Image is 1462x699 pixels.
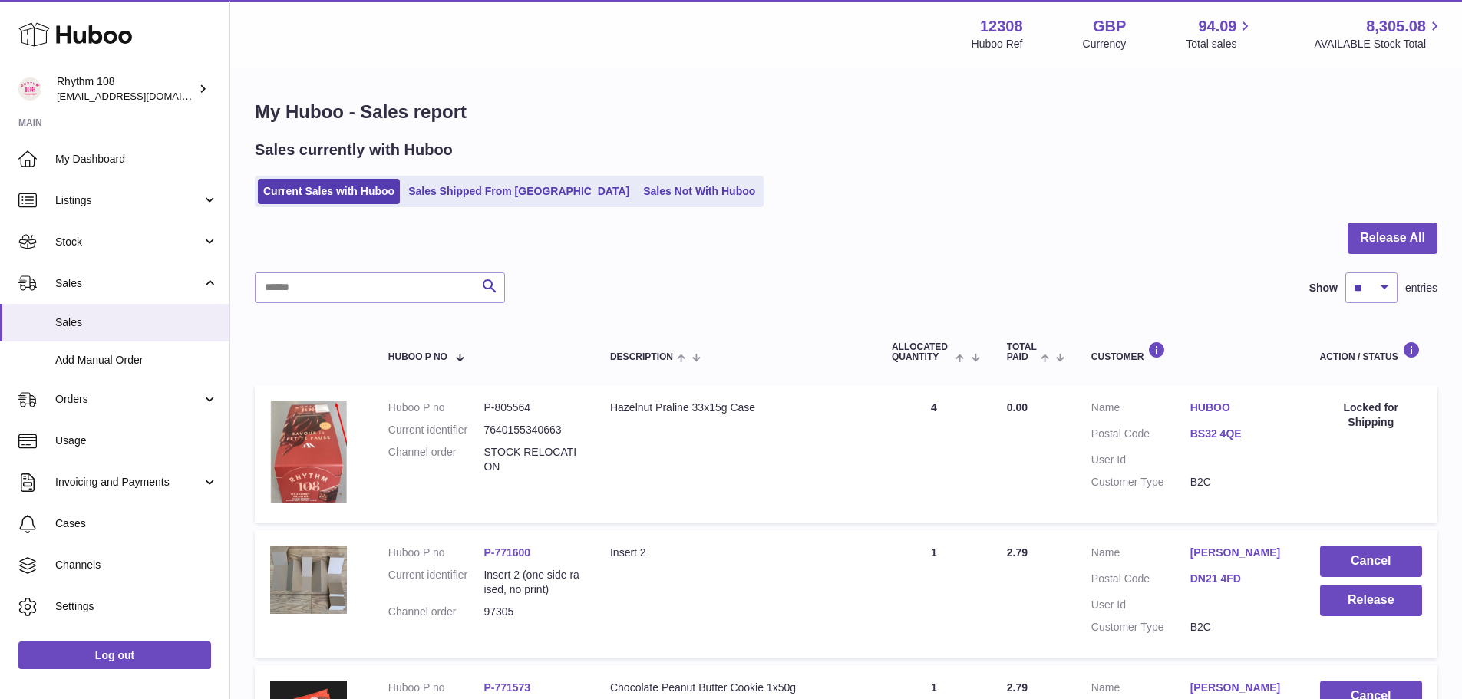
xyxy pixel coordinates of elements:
[892,342,952,362] span: ALLOCATED Quantity
[403,179,635,204] a: Sales Shipped From [GEOGRAPHIC_DATA]
[1093,16,1126,37] strong: GBP
[483,568,579,597] dd: Insert 2 (one side raised, no print)
[388,401,484,415] dt: Huboo P no
[1091,598,1190,612] dt: User Id
[1091,620,1190,635] dt: Customer Type
[1190,572,1289,586] a: DN21 4FD
[55,193,202,208] span: Listings
[388,352,447,362] span: Huboo P no
[1091,572,1190,590] dt: Postal Code
[1320,585,1422,616] button: Release
[1366,16,1426,37] span: 8,305.08
[1314,16,1444,51] a: 8,305.08 AVAILABLE Stock Total
[18,77,41,101] img: internalAdmin-12308@internal.huboo.com
[980,16,1023,37] strong: 12308
[1091,546,1190,564] dt: Name
[55,516,218,531] span: Cases
[1186,16,1254,51] a: 94.09 Total sales
[483,445,579,474] dd: STOCK RELOCATION
[483,401,579,415] dd: P-805564
[55,475,202,490] span: Invoicing and Payments
[1091,681,1190,699] dt: Name
[972,37,1023,51] div: Huboo Ref
[388,568,484,597] dt: Current identifier
[255,140,453,160] h2: Sales currently with Huboo
[1091,427,1190,445] dt: Postal Code
[483,546,530,559] a: P-771600
[1309,281,1338,295] label: Show
[876,530,992,658] td: 1
[1007,546,1028,559] span: 2.79
[55,235,202,249] span: Stock
[1314,37,1444,51] span: AVAILABLE Stock Total
[388,546,484,560] dt: Huboo P no
[270,401,347,503] img: 1688048742.JPG
[638,179,761,204] a: Sales Not With Huboo
[1083,37,1127,51] div: Currency
[1186,37,1254,51] span: Total sales
[1190,681,1289,695] a: [PERSON_NAME]
[483,681,530,694] a: P-771573
[1190,427,1289,441] a: BS32 4QE
[55,599,218,614] span: Settings
[388,423,484,437] dt: Current identifier
[388,605,484,619] dt: Channel order
[1190,475,1289,490] dd: B2C
[255,100,1437,124] h1: My Huboo - Sales report
[57,74,195,104] div: Rhythm 108
[1348,223,1437,254] button: Release All
[1320,341,1422,362] div: Action / Status
[483,423,579,437] dd: 7640155340663
[55,558,218,572] span: Channels
[1091,475,1190,490] dt: Customer Type
[55,315,218,330] span: Sales
[1405,281,1437,295] span: entries
[1198,16,1236,37] span: 94.09
[1190,546,1289,560] a: [PERSON_NAME]
[610,546,861,560] div: Insert 2
[55,152,218,167] span: My Dashboard
[1007,342,1037,362] span: Total paid
[388,445,484,474] dt: Channel order
[1320,401,1422,430] div: Locked for Shipping
[18,641,211,669] a: Log out
[57,90,226,102] span: [EMAIL_ADDRESS][DOMAIN_NAME]
[1007,401,1028,414] span: 0.00
[1190,401,1289,415] a: HUBOO
[610,401,861,415] div: Hazelnut Praline 33x15g Case
[876,385,992,523] td: 4
[388,681,484,695] dt: Huboo P no
[1091,453,1190,467] dt: User Id
[55,353,218,368] span: Add Manual Order
[55,276,202,291] span: Sales
[1320,546,1422,577] button: Cancel
[258,179,400,204] a: Current Sales with Huboo
[1091,341,1289,362] div: Customer
[1091,401,1190,419] dt: Name
[55,392,202,407] span: Orders
[1007,681,1028,694] span: 2.79
[55,434,218,448] span: Usage
[610,681,861,695] div: Chocolate Peanut Butter Cookie 1x50g
[483,605,579,619] dd: 97305
[270,546,347,614] img: 123081684745087.JPG
[610,352,673,362] span: Description
[1190,620,1289,635] dd: B2C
